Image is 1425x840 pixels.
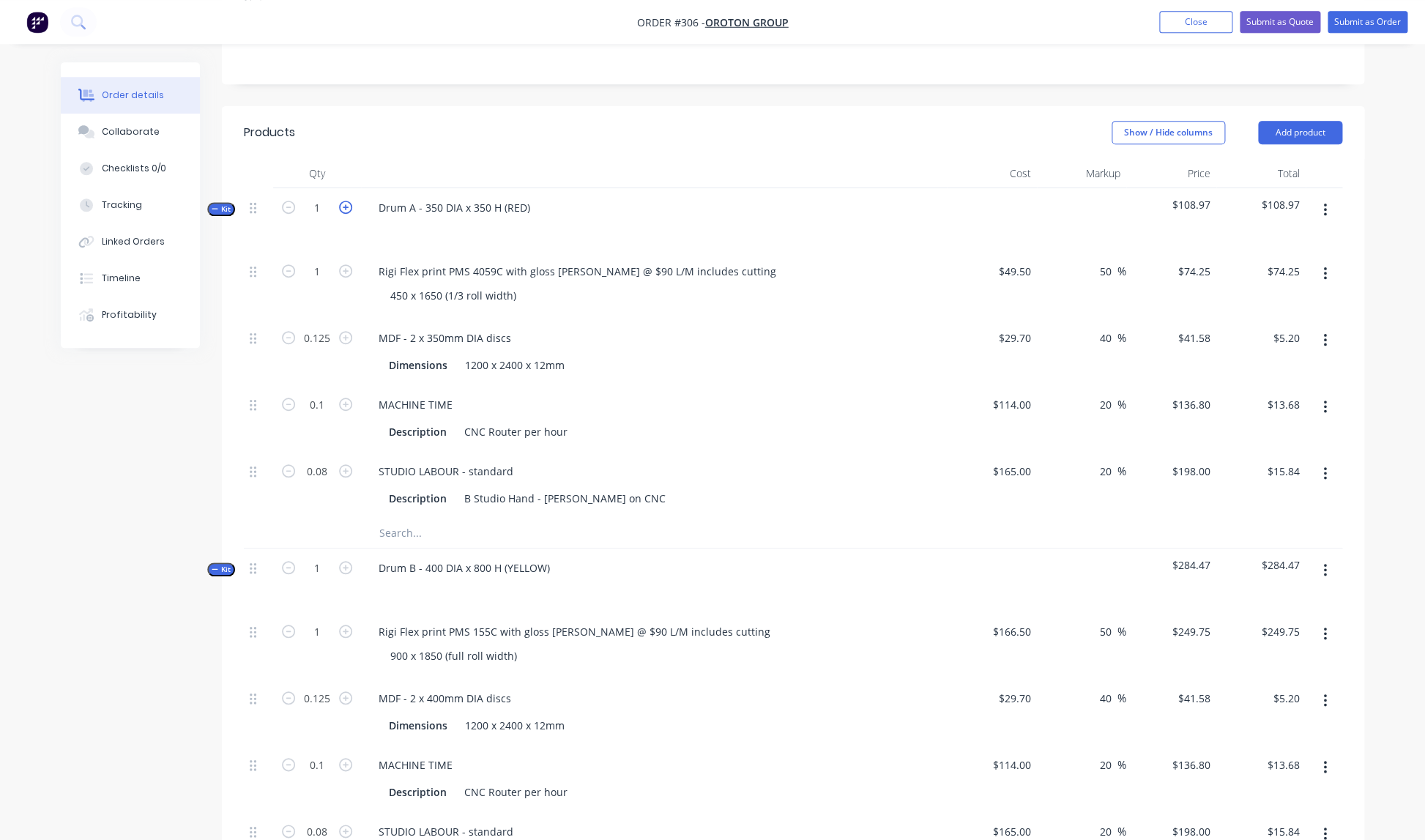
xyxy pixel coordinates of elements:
[367,394,464,415] div: MACHINE TIME
[1117,330,1126,346] span: %
[207,562,235,576] button: Kit
[458,488,671,509] div: B Studio Hand - [PERSON_NAME] on CNC
[102,308,157,321] div: Profitability
[367,688,523,709] div: MDF - 2 x 400mm DIA discs
[459,715,570,736] div: 1200 x 2400 x 12mm
[1117,263,1126,280] span: %
[1037,159,1127,188] div: Markup
[1117,757,1126,773] span: %
[61,260,200,297] button: Timeline
[273,159,361,188] div: Qty
[367,327,523,349] div: MDF - 2 x 350mm DIA discs
[1258,121,1342,144] button: Add product
[367,261,788,282] div: Rigi Flex print PMS 4059C with gloss [PERSON_NAME] @ $90 L/M includes cutting
[1117,690,1126,707] span: %
[1117,623,1126,640] span: %
[367,197,542,218] div: Drum A - 350 DIA x 350 H (RED)
[61,114,200,150] button: Collaborate
[458,421,573,442] div: CNC Router per hour
[1126,159,1216,188] div: Price
[212,564,231,575] span: Kit
[207,202,235,216] button: Kit
[102,162,166,175] div: Checklists 0/0
[383,715,453,736] div: Dimensions
[61,77,200,114] button: Order details
[244,124,295,141] div: Products
[458,781,573,803] div: CNC Router per hour
[102,272,141,285] div: Timeline
[379,285,528,306] div: 450 x 1650 (1/3 roll width)
[637,15,705,29] span: Order #306 -
[1240,11,1320,33] button: Submit as Quote
[379,519,671,548] input: Search...
[947,159,1037,188] div: Cost
[1117,463,1126,480] span: %
[383,354,453,376] div: Dimensions
[102,235,165,248] div: Linked Orders
[212,204,231,215] span: Kit
[383,488,453,509] div: Description
[102,198,142,212] div: Tracking
[367,621,782,642] div: Rigi Flex print PMS 155C with gloss [PERSON_NAME] @ $90 L/M includes cutting
[61,187,200,223] button: Tracking
[1132,197,1210,212] span: $108.97
[367,461,525,482] div: STUDIO LABOUR - standard
[1159,11,1232,33] button: Close
[61,150,200,187] button: Checklists 0/0
[383,421,453,442] div: Description
[459,354,570,376] div: 1200 x 2400 x 12mm
[1112,121,1225,144] button: Show / Hide columns
[1216,159,1306,188] div: Total
[26,11,48,33] img: Factory
[379,645,529,666] div: 900 x 1850 (full roll width)
[1132,557,1210,573] span: $284.47
[383,781,453,803] div: Description
[367,754,464,776] div: MACHINE TIME
[61,223,200,260] button: Linked Orders
[367,557,562,579] div: Drum B - 400 DIA x 800 H (YELLOW)
[1117,396,1126,413] span: %
[1222,557,1301,573] span: $284.47
[102,89,164,102] div: Order details
[1222,197,1301,212] span: $108.97
[1328,11,1407,33] button: Submit as Order
[102,125,160,138] div: Collaborate
[705,15,789,29] a: Oroton Group
[1117,823,1126,840] span: %
[61,297,200,333] button: Profitability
